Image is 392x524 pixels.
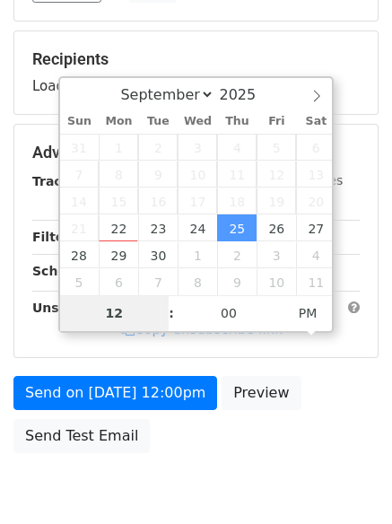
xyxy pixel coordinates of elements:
span: September 25, 2025 [217,214,257,241]
span: September 30, 2025 [138,241,178,268]
span: October 10, 2025 [257,268,296,295]
span: Sun [60,116,100,127]
input: Year [214,86,279,103]
span: September 14, 2025 [60,188,100,214]
span: : [169,295,174,331]
span: October 2, 2025 [217,241,257,268]
span: September 20, 2025 [296,188,335,214]
span: October 9, 2025 [217,268,257,295]
span: Tue [138,116,178,127]
span: September 3, 2025 [178,134,217,161]
span: September 13, 2025 [296,161,335,188]
span: Thu [217,116,257,127]
span: September 22, 2025 [99,214,138,241]
span: September 18, 2025 [217,188,257,214]
span: October 3, 2025 [257,241,296,268]
span: September 5, 2025 [257,134,296,161]
strong: Unsubscribe [32,301,120,315]
span: October 1, 2025 [178,241,217,268]
input: Minute [174,295,283,331]
span: September 27, 2025 [296,214,335,241]
span: September 7, 2025 [60,161,100,188]
span: September 1, 2025 [99,134,138,161]
span: October 8, 2025 [178,268,217,295]
span: September 29, 2025 [99,241,138,268]
span: September 2, 2025 [138,134,178,161]
span: October 6, 2025 [99,268,138,295]
iframe: Chat Widget [302,438,392,524]
span: September 28, 2025 [60,241,100,268]
span: October 7, 2025 [138,268,178,295]
a: Send Test Email [13,419,150,453]
span: September 23, 2025 [138,214,178,241]
span: September 26, 2025 [257,214,296,241]
span: September 4, 2025 [217,134,257,161]
a: Send on [DATE] 12:00pm [13,376,217,410]
strong: Tracking [32,174,92,188]
span: September 15, 2025 [99,188,138,214]
a: Copy unsubscribe link [121,321,283,337]
span: September 21, 2025 [60,214,100,241]
span: September 24, 2025 [178,214,217,241]
span: September 6, 2025 [296,134,335,161]
span: September 9, 2025 [138,161,178,188]
span: August 31, 2025 [60,134,100,161]
span: September 12, 2025 [257,161,296,188]
span: Mon [99,116,138,127]
h5: Advanced [32,143,360,162]
span: September 16, 2025 [138,188,178,214]
span: Fri [257,116,296,127]
a: Preview [222,376,301,410]
span: Click to toggle [283,295,333,331]
span: September 8, 2025 [99,161,138,188]
span: September 17, 2025 [178,188,217,214]
h5: Recipients [32,49,360,69]
span: Wed [178,116,217,127]
span: October 4, 2025 [296,241,335,268]
span: Sat [296,116,335,127]
span: September 11, 2025 [217,161,257,188]
span: October 11, 2025 [296,268,335,295]
span: September 19, 2025 [257,188,296,214]
strong: Schedule [32,264,97,278]
span: October 5, 2025 [60,268,100,295]
div: Loading... [32,49,360,96]
input: Hour [60,295,170,331]
span: September 10, 2025 [178,161,217,188]
strong: Filters [32,230,78,244]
